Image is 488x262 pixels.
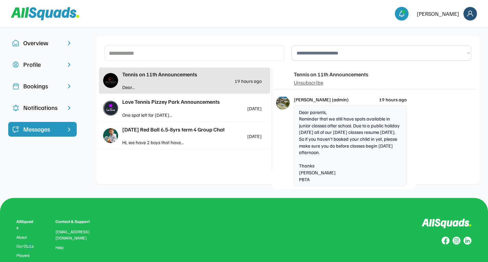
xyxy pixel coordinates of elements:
[294,105,407,187] div: Dear parents, Reminder that we still have spots available in junior classes after school. Due to ...
[247,134,262,139] div: [DATE]
[247,106,262,111] div: [DATE]
[122,98,262,106] div: Love Tennis Pizzey Park Announcements
[379,96,407,103] div: 19 hours ago
[103,73,118,88] img: IMG_2979.png
[276,72,290,85] img: IMG_2979.png
[12,104,19,111] img: Icon%20copy%204.svg
[66,126,73,133] img: chevron-right%20copy%203.svg
[276,96,290,110] img: 1000017423.png
[12,83,19,90] img: Icon%20copy%202.svg
[422,219,472,228] img: Logo%20inverted.svg
[66,83,73,90] img: chevron-right.svg
[122,111,192,118] div: One spot left for [DATE]...
[441,237,450,245] img: Group%20copy%208.svg
[122,84,192,91] div: Dear...
[122,139,192,146] div: Hi, we have 2 boys that have...
[103,128,118,143] img: IMG_3169.jpeg
[12,126,19,133] img: Icon%20%2821%29.svg
[294,78,323,87] div: Unsubscribe
[463,7,477,21] img: Frame%2018.svg
[55,229,98,241] div: [EMAIL_ADDRESS][DOMAIN_NAME]
[122,70,262,78] div: Tennis on 11th Announcements
[16,219,35,231] div: AllSquads
[417,10,459,18] div: [PERSON_NAME]
[122,125,262,134] div: [DATE] Red Ball 6.5-8yrs term 4 Group Chat
[23,103,62,112] div: Notifications
[235,78,262,84] div: 19 hours ago
[23,82,62,91] div: Bookings
[55,245,64,250] a: Help
[12,61,19,68] img: user-circle.svg
[23,60,62,69] div: Profile
[23,38,62,48] div: Overview
[55,219,98,225] div: Contact & Support
[66,61,73,68] img: chevron-right.svg
[66,40,73,47] img: chevron-right.svg
[294,96,349,103] div: [PERSON_NAME] (admin)
[452,237,461,245] img: Group%20copy%207.svg
[12,40,19,47] img: Icon%20copy%2010.svg
[23,125,62,134] div: Messages
[463,237,472,245] img: Group%20copy%206.svg
[103,101,118,116] img: LTPP_Logo_REV.jpeg
[294,70,368,78] div: Tennis on 11th Announcements
[398,10,405,17] img: bell-03%20%281%29.svg
[66,104,73,111] img: chevron-right.svg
